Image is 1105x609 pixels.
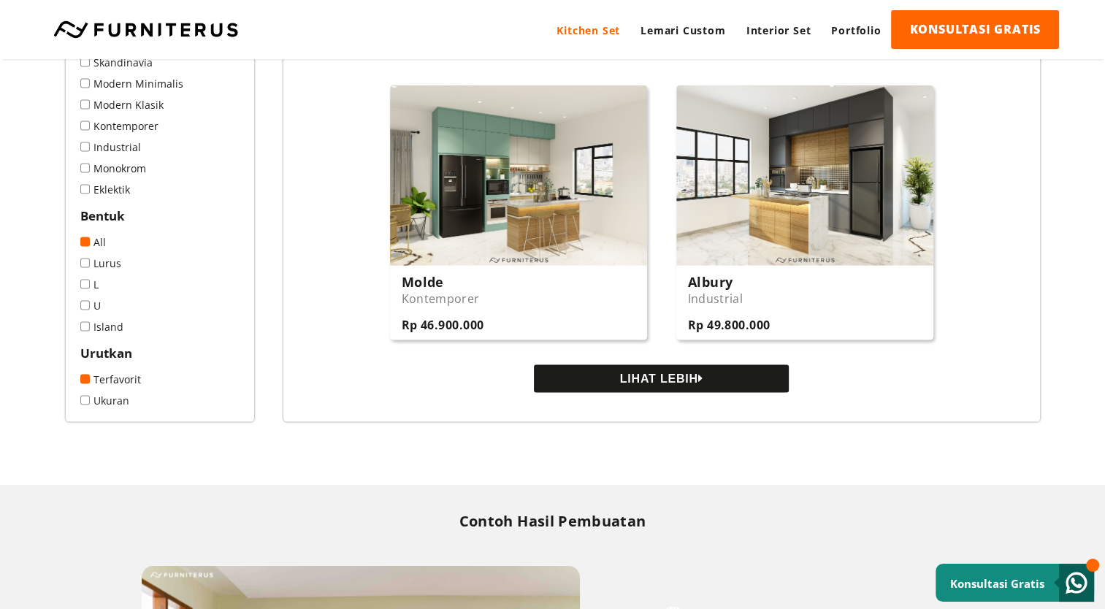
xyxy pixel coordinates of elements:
a: Skandinavia [80,55,240,69]
img: Island-Cafe-03_View_01.RGB_color.0000.jpg [676,85,933,265]
a: Kontemporer [80,119,240,133]
a: Modern Minimalis [80,77,240,91]
a: Lurus [80,256,240,270]
p: Kontemporer [402,291,484,307]
a: L [80,277,240,291]
h2: Contoh Hasil Pembuatan [102,511,1004,531]
h3: Albury [688,273,771,291]
button: LIHAT LEBIH [534,365,789,393]
a: AlburyIndustrialRp 49.800.000 [676,85,933,340]
small: Konsultasi Gratis [950,576,1044,591]
a: Portfolio [821,10,891,50]
a: KONSULTASI GRATIS [891,10,1059,49]
img: Island-Kontemporer-04_View_01.RGB_color.0000.jpg [390,85,647,265]
h3: Molde [402,273,484,291]
h2: Urutkan [80,345,240,361]
a: Konsultasi Gratis [936,564,1094,602]
h2: Bentuk [80,207,240,224]
p: Industrial [688,291,771,307]
a: Lemari Custom [630,10,735,50]
p: Rp 46.900.000 [402,317,484,333]
a: Ukuran [80,394,240,407]
a: Kitchen Set [546,10,630,50]
a: Eklektik [80,183,240,196]
a: U [80,299,240,313]
a: Interior Set [736,10,822,50]
a: Modern Klasik [80,98,240,112]
a: All [80,235,240,249]
a: Terfavorit [80,372,240,386]
a: Industrial [80,140,240,154]
p: Rp 49.800.000 [688,317,771,333]
a: Monokrom [80,161,240,175]
a: Island [80,320,240,334]
a: MoldeKontemporerRp 46.900.000 [390,85,647,340]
